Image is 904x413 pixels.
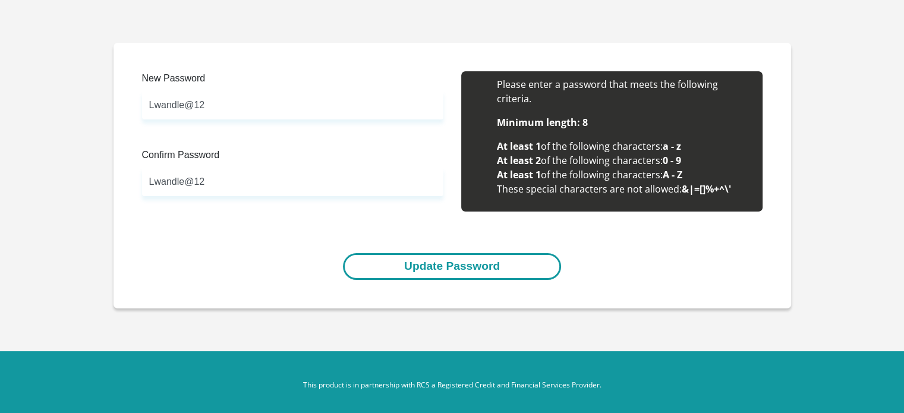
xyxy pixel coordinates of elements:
li: These special characters are not allowed: [497,182,751,196]
li: of the following characters: [497,139,751,153]
li: of the following characters: [497,168,751,182]
button: Update Password [343,253,561,280]
li: Please enter a password that meets the following criteria. [497,77,751,106]
b: At least 2 [497,154,541,167]
label: New Password [142,71,443,90]
input: Confirm Password [142,167,443,196]
p: This product is in partnership with RCS a Registered Credit and Financial Services Provider. [122,380,782,390]
b: A - Z [663,168,682,181]
b: Minimum length: 8 [497,116,588,129]
b: At least 1 [497,140,541,153]
label: Confirm Password [142,148,443,167]
b: a - z [663,140,681,153]
b: At least 1 [497,168,541,181]
b: 0 - 9 [663,154,681,167]
b: &|=[]%+^\' [682,182,731,196]
li: of the following characters: [497,153,751,168]
input: Enter new Password [142,90,443,119]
